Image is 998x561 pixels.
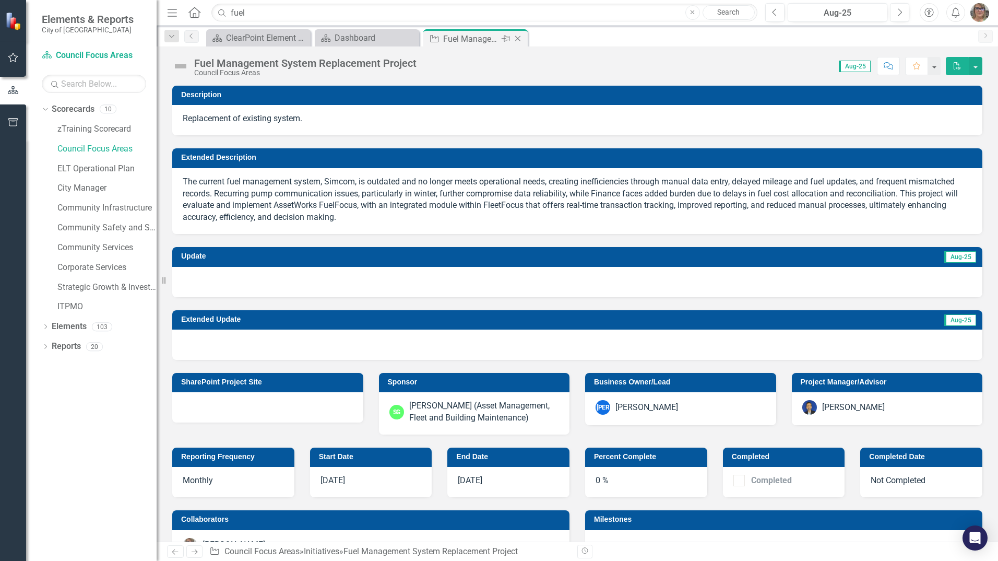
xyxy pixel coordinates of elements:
[594,516,977,523] h3: Milestones
[194,69,417,77] div: Council Focus Areas
[860,467,982,497] div: Not Completed
[944,251,976,263] span: Aug-25
[172,58,189,75] img: Not Defined
[42,75,146,93] input: Search Below...
[944,314,976,326] span: Aug-25
[203,539,265,551] div: [PERSON_NAME]
[42,26,134,34] small: City of [GEOGRAPHIC_DATA]
[181,516,564,523] h3: Collaborators
[456,453,564,461] h3: End Date
[226,31,308,44] div: ClearPoint Element Definitions
[388,378,565,386] h3: Sponsor
[57,262,157,274] a: Corporate Services
[596,400,610,415] div: [PERSON_NAME]
[211,4,757,22] input: Search ClearPoint...
[822,402,885,414] div: [PERSON_NAME]
[52,321,87,333] a: Elements
[594,378,771,386] h3: Business Owner/Lead
[181,154,977,161] h3: Extended Description
[801,378,978,386] h3: Project Manager/Advisor
[839,61,871,72] span: Aug-25
[409,400,560,424] div: [PERSON_NAME] (Asset Management, Fleet and Building Maintenance)
[703,5,755,20] a: Search
[594,453,702,461] h3: Percent Complete
[317,31,417,44] a: Dashboard
[57,143,157,155] a: Council Focus Areas
[57,242,157,254] a: Community Services
[970,3,989,22] img: Rosaline Wood
[443,32,499,45] div: Fuel Management System Replacement Project
[57,163,157,175] a: ELT Operational Plan
[319,453,427,461] h3: Start Date
[791,7,884,19] div: Aug-25
[183,177,958,223] span: The current fuel management system, Simcom, is outdated and no longer meets operational needs, cr...
[869,453,977,461] h3: Completed Date
[57,123,157,135] a: zTraining Scorecard
[57,282,157,294] a: Strategic Growth & Investment
[57,222,157,234] a: Community Safety and Social Services
[224,546,300,556] a: Council Focus Areas
[304,546,339,556] a: Initiatives
[788,3,887,22] button: Aug-25
[343,546,518,556] div: Fuel Management System Replacement Project
[57,182,157,194] a: City Manager
[194,57,417,69] div: Fuel Management System Replacement Project
[802,400,817,415] img: Nuhad Hussain
[92,322,112,331] div: 103
[57,202,157,214] a: Community Infrastructure
[42,13,134,26] span: Elements & Reports
[615,402,678,414] div: [PERSON_NAME]
[5,11,23,30] img: ClearPoint Strategy
[389,405,404,419] div: SG
[181,91,977,99] h3: Description
[181,315,694,323] h3: Extended Update
[458,475,482,485] span: [DATE]
[183,113,302,123] span: Replacement of existing system.
[52,103,94,115] a: Scorecards
[209,546,569,558] div: » »
[585,467,707,497] div: 0 %
[963,525,988,551] div: Open Intercom Messenger
[209,31,308,44] a: ClearPoint Element Definitions
[42,50,146,62] a: Council Focus Areas
[335,31,417,44] div: Dashboard
[57,301,157,313] a: ITPMO
[732,453,840,461] h3: Completed
[100,105,116,114] div: 10
[181,453,289,461] h3: Reporting Frequency
[52,341,81,353] a: Reports
[172,467,294,497] div: Monthly
[320,475,345,485] span: [DATE]
[181,378,358,386] h3: SharePoint Project Site
[181,252,523,260] h3: Update
[86,342,103,351] div: 20
[183,538,197,553] img: Rosaline Wood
